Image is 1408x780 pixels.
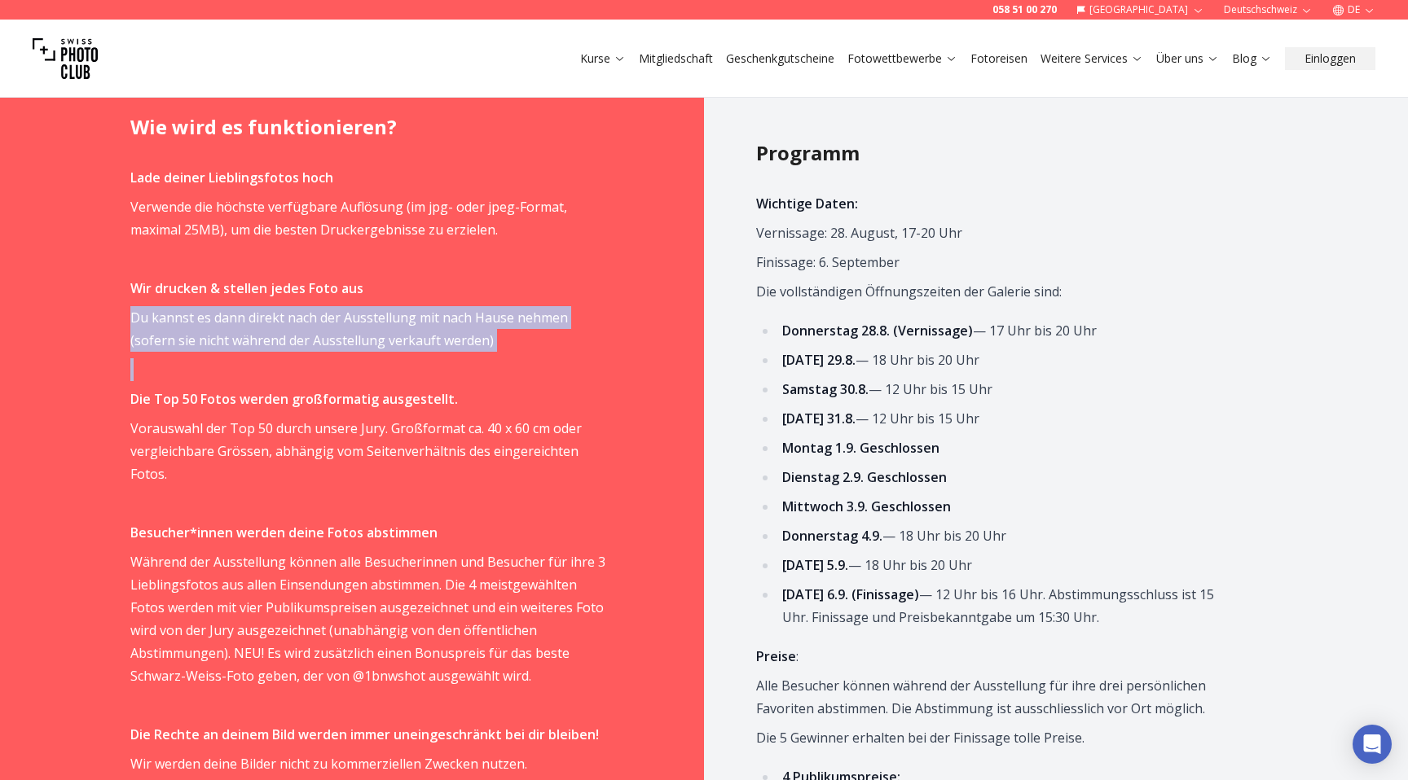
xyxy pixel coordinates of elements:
[756,280,1233,303] p: Die vollständigen Öffnungszeiten der Galerie sind:
[777,524,1233,547] li: — 18 Uhr bis 20 Uhr
[33,26,98,91] img: Swiss photo club
[639,50,713,67] a: Mitgliedschaft
[782,380,869,398] strong: Samstag 30.8.
[782,439,939,457] strong: Montag 1.9. Geschlossen
[756,647,796,665] strong: Preise
[841,47,964,70] button: Fotowettbewerbe
[777,554,1233,576] li: — 18 Uhr bis 20 Uhr
[130,195,607,241] p: Verwende die höchste verfügbare Auflösung (im jpg- oder jpeg-Format, maximal 25MB), um die besten...
[777,348,1233,371] li: — 18 Uhr bis 20 Uhr
[777,407,1233,430] li: — 12 Uhr bis 15 Uhr
[1034,47,1150,70] button: Weitere Services
[782,497,951,515] strong: Mittwoch 3.9. Geschlossen
[847,50,957,67] a: Fotowettbewerbe
[756,674,1233,720] p: Alle Besucher können während der Ausstellung für ihre drei persönlichen Favoriten abstimmen. Die ...
[130,309,568,349] span: Du kannst es dann direkt nach der Ausstellung mit nach Hause nehmen (sofern sie nicht während der...
[756,140,1278,166] h2: Programm
[992,3,1057,16] a: 058 51 00 270
[756,195,858,213] strong: Wichtige Daten:
[574,47,632,70] button: Kurse
[130,550,607,687] p: Während der Ausstellung können alle Besucherinnen und Besucher für ihre 3 Lieblingsfotos aus alle...
[777,378,1233,401] li: — 12 Uhr bis 15 Uhr
[782,322,973,340] strong: Donnerstag 28.8. (Vernissage)
[782,556,848,574] strong: [DATE] 5.9.
[1232,50,1272,67] a: Blog
[964,47,1034,70] button: Fotoreisen
[782,351,856,369] strong: [DATE] 29.8.
[632,47,719,70] button: Mitgliedschaft
[782,585,919,603] strong: [DATE] 6.9. (Finissage)
[130,169,333,186] strong: Lade deiner Lieblingsfotos hoch
[719,47,841,70] button: Geschenkgutscheine
[782,468,947,486] strong: Dienstag 2.9. Geschlossen
[130,417,607,485] p: Vorauswahl der Top 50 durch unsere Jury. Großformat ca. 40 x 60 cm oder vergleichbare Grössen, ab...
[777,583,1233,629] li: — 12 Uhr bis 16 Uhr. Abstimmungsschluss ist 15 Uhr. Finissage und Preisbekanntgabe um 15:30 Uhr.
[1285,47,1375,70] button: Einloggen
[756,221,1233,244] p: Vernissage: 28. August, 17-20 Uhr
[130,114,652,140] h2: Wie wird es funktionieren?
[756,726,1233,749] p: Die 5 Gewinner erhalten bei der Finissage tolle Preise.
[756,251,1233,274] p: Finissage: 6. September
[130,390,458,408] strong: Die Top 50 Fotos werden großformatig ausgestellt.
[726,50,834,67] a: Geschenkgutscheine
[1353,725,1392,764] div: Open Intercom Messenger
[1041,50,1143,67] a: Weitere Services
[1150,47,1225,70] button: Über uns
[782,410,856,427] strong: [DATE] 31.8.
[970,50,1027,67] a: Fotoreisen
[782,527,882,545] strong: Donnerstag 4.9.
[130,524,438,541] strong: Besucher*innen werden deine Fotos abstimmen
[130,279,363,297] strong: Wir drucken & stellen jedes Foto aus
[1225,47,1278,70] button: Blog
[130,752,607,775] p: Wir werden deine Bilder nicht zu kommerziellen Zwecken nutzen.
[130,725,599,743] strong: Die Rechte an deinem Bild werden immer uneingeschränkt bei dir bleiben!
[777,319,1233,342] li: — 17 Uhr bis 20 Uhr
[756,645,1233,668] p: :
[1156,50,1219,67] a: Über uns
[580,50,626,67] a: Kurse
